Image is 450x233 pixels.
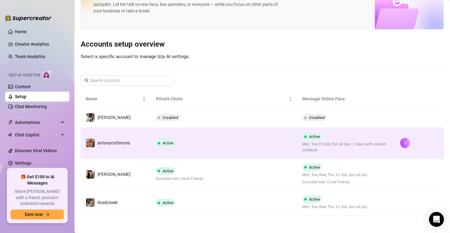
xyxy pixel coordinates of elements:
[15,161,31,166] a: Settings
[15,54,45,59] a: Team Analytics
[90,77,165,84] input: Search account
[15,104,47,109] a: Chat Monitoring
[15,148,57,153] a: Discover Viral Videos
[8,120,13,125] span: thunderbolt
[25,212,43,217] span: Earn now
[302,172,367,178] span: Mon, Tue, Wed, Thu, Fri, Sat, Sun all day
[309,115,325,120] span: Disabled
[11,189,64,207] span: Share [PERSON_NAME] with a friend, and earn unlimited rewards
[163,200,173,205] span: Active
[163,115,178,120] span: Disabled
[15,29,27,34] a: Home
[302,179,367,185] span: Excluded lists: Close Friends
[81,54,190,59] span: Select a specific account to manage Izzy AI settings.
[5,15,52,21] img: logo-BBDzfeDw.svg
[86,139,95,147] img: antonycortinovis
[297,90,395,107] th: Message Online Fans
[15,130,59,140] span: Chat Copilot
[309,165,320,170] span: Active
[86,198,95,207] img: RealGioele
[45,212,50,217] span: arrow-right
[11,174,64,186] span: 🎁 Get $100 in AI Messages
[15,39,65,49] a: Creator Analytics
[302,141,390,153] span: Mon, Tue, Fri, Sat, Sun all day • 2 days with custom schedule
[309,197,320,202] span: Active
[86,95,141,102] span: Name
[163,169,173,173] span: Active
[9,72,40,78] span: Izzy AI Chatter
[400,138,410,148] button: right
[86,170,95,179] img: Bruno
[97,140,130,145] span: antonycortinovis
[156,176,203,182] span: Excluded lists: Close Friends
[84,78,89,83] span: search
[156,95,287,102] span: Private Chats
[97,172,131,177] span: [PERSON_NAME]
[163,141,173,145] span: Active
[8,133,12,137] img: Chat Copilot
[15,117,59,127] span: Automations
[43,70,52,79] img: AI Chatter
[403,141,407,145] span: right
[309,134,320,139] span: Active
[429,212,444,227] div: Open Intercom Messenger
[15,94,26,99] a: Setup
[302,204,367,210] span: Mon, Tue, Wed, Thu, Fri, Sat, Sun all day
[97,115,131,120] span: [PERSON_NAME]
[97,200,118,205] span: RealGioele
[15,84,31,89] a: Content
[11,209,64,219] button: Earn nowarrow-right
[81,90,151,107] th: Name
[151,90,297,107] th: Private Chats
[86,113,95,122] img: Johnnyrichs
[81,39,444,49] h3: Accounts setup overview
